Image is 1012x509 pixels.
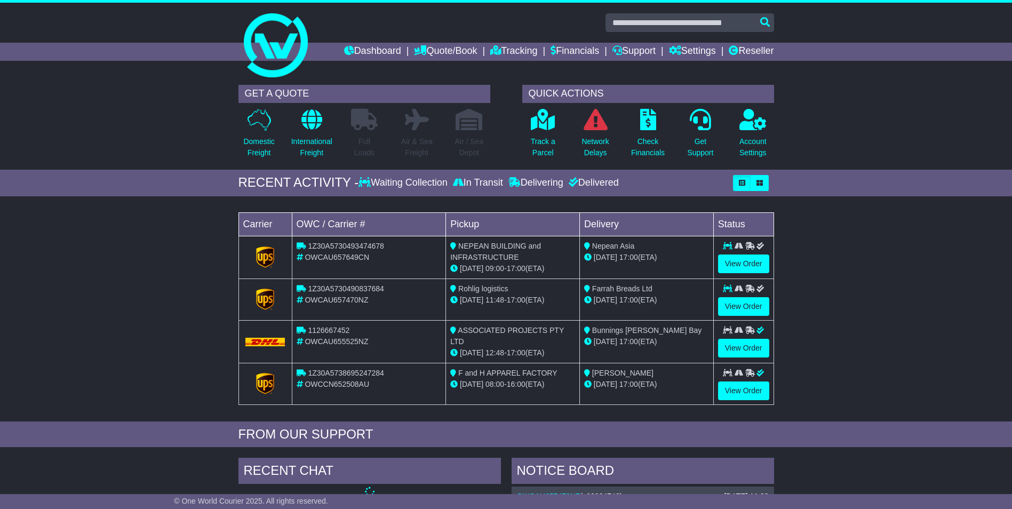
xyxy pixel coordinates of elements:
[718,339,769,357] a: View Order
[507,348,525,357] span: 17:00
[256,246,274,268] img: GetCarrierServiceLogo
[450,295,575,306] div: - (ETA)
[594,296,617,304] span: [DATE]
[583,492,619,500] span: s00064746
[724,492,768,501] div: [DATE] 11:22
[450,177,506,189] div: In Transit
[584,295,709,306] div: (ETA)
[485,348,504,357] span: 12:48
[305,253,369,261] span: OWCAU657649CN
[455,136,484,158] p: Air / Sea Depot
[507,296,525,304] span: 17:00
[581,108,609,164] a: NetworkDelays
[631,108,665,164] a: CheckFinancials
[631,136,665,158] p: Check Financials
[485,296,504,304] span: 11:48
[450,326,564,346] span: ASSOCIATED PROJECTS PTY LTD
[517,492,580,500] a: OWCAU657470NZ
[305,337,368,346] span: OWCAU655525NZ
[713,212,774,236] td: Status
[308,369,384,377] span: 1Z30A5738695247284
[305,296,368,304] span: OWCAU657470NZ
[460,348,483,357] span: [DATE]
[594,253,617,261] span: [DATE]
[450,242,541,261] span: NEPEAN BUILDING and INFRASTRUCTURE
[238,427,774,442] div: FROM OUR SUPPORT
[460,296,483,304] span: [DATE]
[507,380,525,388] span: 16:00
[687,108,714,164] a: GetSupport
[522,85,774,103] div: QUICK ACTIONS
[450,347,575,359] div: - (ETA)
[460,380,483,388] span: [DATE]
[592,369,654,377] span: [PERSON_NAME]
[485,380,504,388] span: 08:00
[238,212,292,236] td: Carrier
[174,497,328,505] span: © One World Courier 2025. All rights reserved.
[512,458,774,487] div: NOTICE BOARD
[460,264,483,273] span: [DATE]
[256,373,274,394] img: GetCarrierServiceLogo
[308,242,384,250] span: 1Z30A5730493474678
[291,136,332,158] p: International Freight
[584,252,709,263] div: (ETA)
[584,336,709,347] div: (ETA)
[291,108,333,164] a: InternationalFreight
[739,136,767,158] p: Account Settings
[308,326,349,335] span: 1126667452
[551,43,599,61] a: Financials
[238,458,501,487] div: RECENT CHAT
[531,136,555,158] p: Track a Parcel
[308,284,384,293] span: 1Z30A5730490837684
[718,254,769,273] a: View Order
[485,264,504,273] span: 09:00
[619,337,638,346] span: 17:00
[450,263,575,274] div: - (ETA)
[305,380,369,388] span: OWCCN652508AU
[458,369,557,377] span: F and H APPAREL FACTORY
[592,242,634,250] span: Nepean Asia
[401,136,433,158] p: Air & Sea Freight
[530,108,556,164] a: Track aParcel
[669,43,716,61] a: Settings
[238,175,359,190] div: RECENT ACTIVITY -
[450,379,575,390] div: - (ETA)
[581,136,609,158] p: Network Delays
[414,43,477,61] a: Quote/Book
[592,284,652,293] span: Farrah Breads Ltd
[344,43,401,61] a: Dashboard
[517,492,769,501] div: ( )
[718,297,769,316] a: View Order
[243,108,275,164] a: DomesticFreight
[612,43,656,61] a: Support
[446,212,580,236] td: Pickup
[687,136,713,158] p: Get Support
[619,380,638,388] span: 17:00
[243,136,274,158] p: Domestic Freight
[245,338,285,346] img: DHL.png
[256,289,274,310] img: GetCarrierServiceLogo
[458,284,508,293] span: Rohlig logistics
[584,379,709,390] div: (ETA)
[594,337,617,346] span: [DATE]
[619,253,638,261] span: 17:00
[729,43,774,61] a: Reseller
[739,108,767,164] a: AccountSettings
[594,380,617,388] span: [DATE]
[351,136,378,158] p: Full Loads
[566,177,619,189] div: Delivered
[292,212,446,236] td: OWC / Carrier #
[579,212,713,236] td: Delivery
[490,43,537,61] a: Tracking
[506,177,566,189] div: Delivering
[718,381,769,400] a: View Order
[507,264,525,273] span: 17:00
[619,296,638,304] span: 17:00
[592,326,702,335] span: Bunnings [PERSON_NAME] Bay
[238,85,490,103] div: GET A QUOTE
[358,177,450,189] div: Waiting Collection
